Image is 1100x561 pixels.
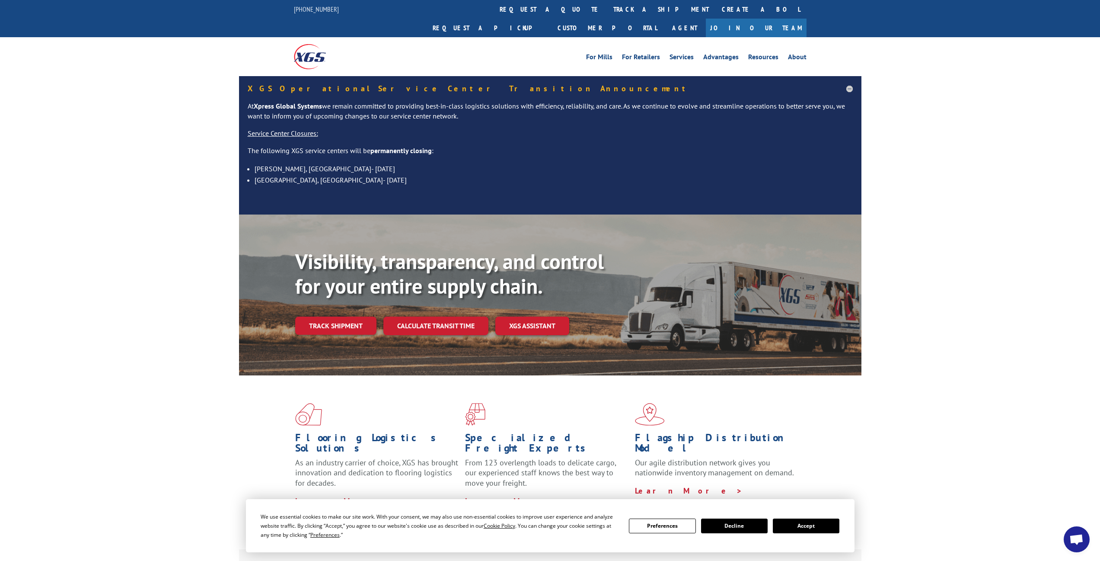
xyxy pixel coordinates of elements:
[670,54,694,63] a: Services
[383,317,488,335] a: Calculate transit time
[586,54,612,63] a: For Mills
[635,433,798,458] h1: Flagship Distribution Model
[465,458,628,496] p: From 123 overlength loads to delicate cargo, our experienced staff knows the best way to move you...
[484,522,515,529] span: Cookie Policy
[248,101,853,129] p: At we remain committed to providing best-in-class logistics solutions with efficiency, reliabilit...
[495,317,569,335] a: XGS ASSISTANT
[635,458,794,478] span: Our agile distribution network gives you nationwide inventory management on demand.
[465,496,573,506] a: Learn More >
[622,54,660,63] a: For Retailers
[295,403,322,426] img: xgs-icon-total-supply-chain-intelligence-red
[551,19,663,37] a: Customer Portal
[261,512,619,539] div: We use essential cookies to make our site work. With your consent, we may also use non-essential ...
[295,496,403,506] a: Learn More >
[629,519,695,533] button: Preferences
[635,486,743,496] a: Learn More >
[706,19,807,37] a: Join Our Team
[255,174,853,186] li: [GEOGRAPHIC_DATA], [GEOGRAPHIC_DATA]- [DATE]
[773,519,839,533] button: Accept
[246,499,854,552] div: Cookie Consent Prompt
[426,19,551,37] a: Request a pickup
[248,85,853,93] h5: XGS Operational Service Center Transition Announcement
[295,458,458,488] span: As an industry carrier of choice, XGS has brought innovation and dedication to flooring logistics...
[788,54,807,63] a: About
[255,163,853,174] li: [PERSON_NAME], [GEOGRAPHIC_DATA]- [DATE]
[465,403,485,426] img: xgs-icon-focused-on-flooring-red
[635,403,665,426] img: xgs-icon-flagship-distribution-model-red
[248,129,318,138] u: Service Center Closures:
[294,5,339,13] a: [PHONE_NUMBER]
[1064,526,1090,552] a: Open chat
[663,19,706,37] a: Agent
[310,531,340,539] span: Preferences
[748,54,778,63] a: Resources
[370,146,432,155] strong: permanently closing
[703,54,739,63] a: Advantages
[248,146,853,163] p: The following XGS service centers will be :
[465,433,628,458] h1: Specialized Freight Experts
[254,102,322,110] strong: Xpress Global Systems
[295,433,459,458] h1: Flooring Logistics Solutions
[295,317,376,335] a: Track shipment
[295,248,604,300] b: Visibility, transparency, and control for your entire supply chain.
[701,519,768,533] button: Decline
